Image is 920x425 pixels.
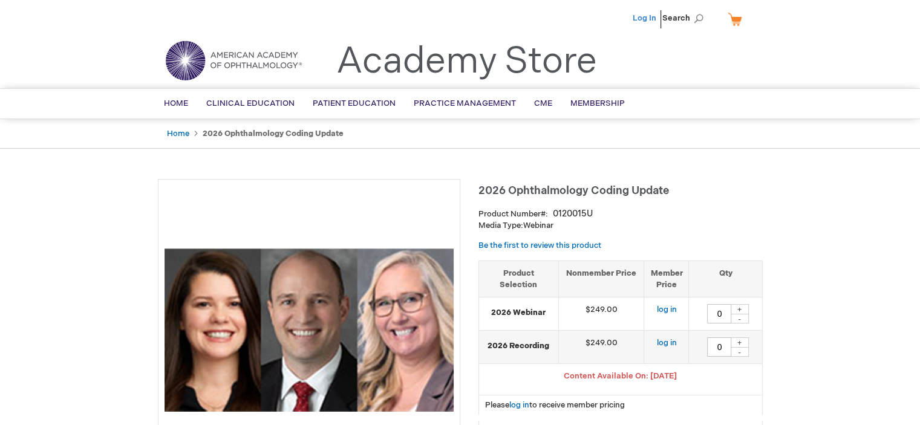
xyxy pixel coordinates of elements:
[534,99,552,108] span: CME
[167,129,189,138] a: Home
[203,129,344,138] strong: 2026 Ophthalmology Coding Update
[564,371,677,381] span: Content Available On: [DATE]
[559,331,644,364] td: $249.00
[707,304,731,323] input: Qty
[559,297,644,331] td: $249.00
[478,184,669,197] span: 2026 Ophthalmology Coding Update
[689,261,762,297] th: Qty
[414,99,516,108] span: Practice Management
[656,305,676,314] a: log in
[644,261,689,297] th: Member Price
[206,99,295,108] span: Clinical Education
[662,6,708,30] span: Search
[553,208,593,220] div: 0120015U
[478,209,548,219] strong: Product Number
[731,347,749,357] div: -
[164,99,188,108] span: Home
[509,400,529,410] a: log in
[731,314,749,323] div: -
[570,99,625,108] span: Membership
[336,40,597,83] a: Academy Store
[656,338,676,348] a: log in
[731,337,749,348] div: +
[478,220,763,232] p: Webinar
[479,261,559,297] th: Product Selection
[313,99,396,108] span: Patient Education
[633,13,656,23] a: Log In
[707,337,731,357] input: Qty
[559,261,644,297] th: Nonmember Price
[478,241,601,250] a: Be the first to review this product
[485,307,553,319] strong: 2026 Webinar
[485,340,553,352] strong: 2026 Recording
[485,400,625,410] span: Please to receive member pricing
[478,221,523,230] strong: Media Type:
[731,304,749,314] div: +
